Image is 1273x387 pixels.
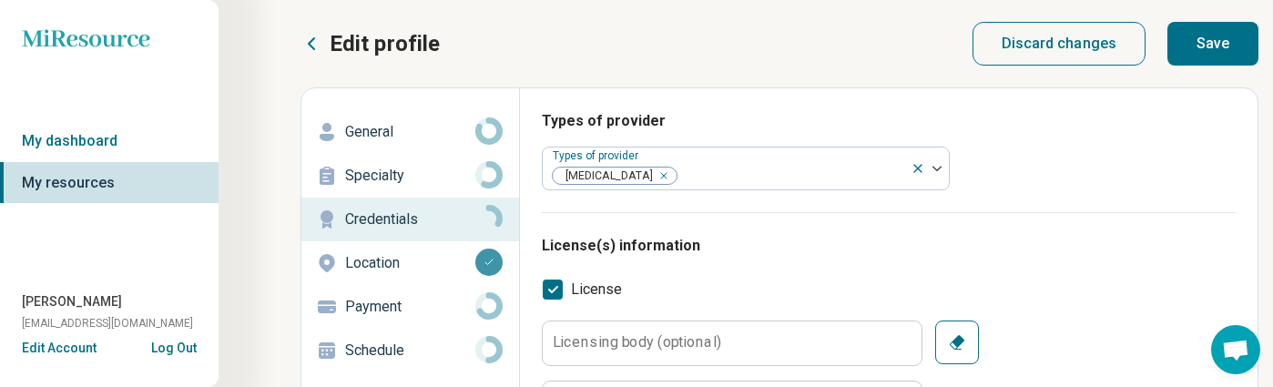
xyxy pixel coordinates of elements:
p: Payment [345,296,475,318]
p: General [345,121,475,143]
p: Specialty [345,165,475,187]
a: Payment [301,285,519,329]
a: Location [301,241,519,285]
label: Licensing body (optional) [553,335,721,350]
p: Schedule [345,340,475,362]
button: Edit Account [22,339,97,358]
div: Open chat [1211,325,1260,374]
span: [EMAIL_ADDRESS][DOMAIN_NAME] [22,315,193,331]
p: Location [345,252,475,274]
button: Edit profile [300,29,440,58]
button: Log Out [151,339,197,353]
a: General [301,110,519,154]
label: Types of provider [553,149,642,162]
span: [PERSON_NAME] [22,292,122,311]
a: Specialty [301,154,519,198]
h3: License(s) information [542,235,1236,257]
button: Discard changes [973,22,1146,66]
a: Credentials [301,198,519,241]
h3: Types of provider [542,110,1236,132]
a: Schedule [301,329,519,372]
button: Save [1167,22,1258,66]
p: Credentials [345,209,475,230]
span: License [571,279,622,300]
p: Edit profile [330,29,440,58]
span: [MEDICAL_DATA] [553,168,658,185]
